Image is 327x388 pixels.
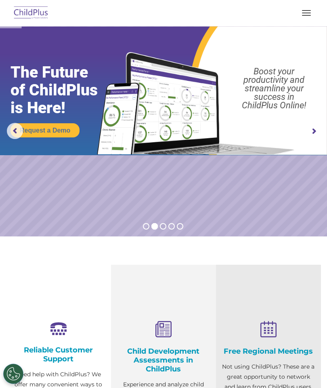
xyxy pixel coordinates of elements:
[3,364,23,384] button: Cookies Settings
[191,301,327,388] iframe: Chat Widget
[10,123,80,137] a: Request a Demo
[12,346,105,363] h4: Reliable Customer Support
[117,347,210,373] h4: Child Development Assessments in ChildPlus
[10,63,115,117] rs-layer: The Future of ChildPlus is Here!
[12,4,50,23] img: ChildPlus by Procare Solutions
[226,67,323,110] rs-layer: Boost your productivity and streamline your success in ChildPlus Online!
